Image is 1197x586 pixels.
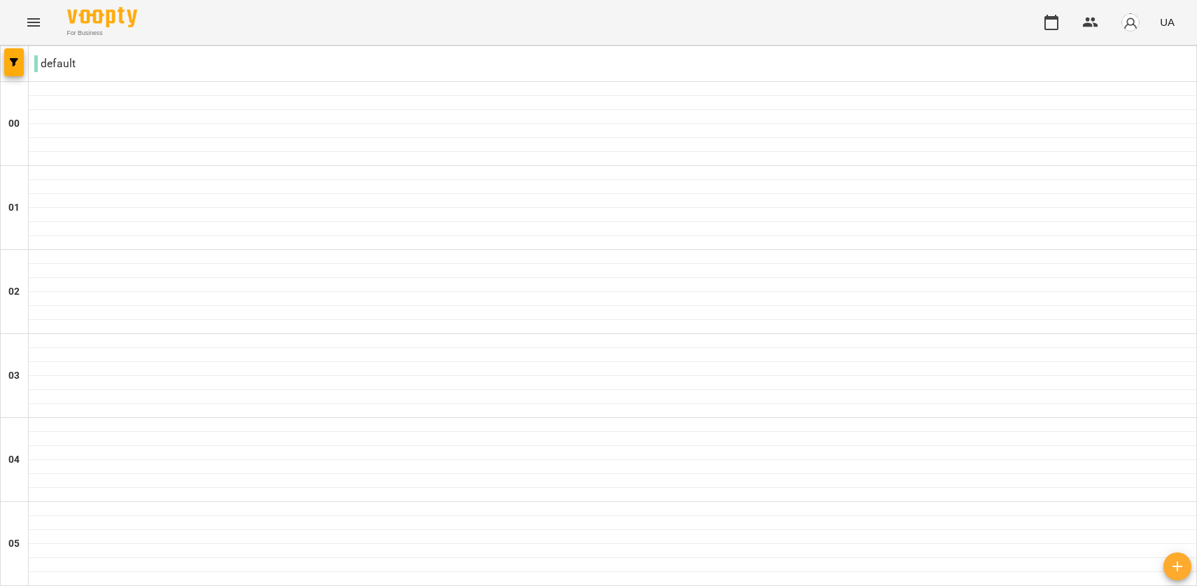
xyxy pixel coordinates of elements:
[8,284,20,300] h6: 02
[67,29,137,38] span: For Business
[8,200,20,216] h6: 01
[17,6,50,39] button: Menu
[1160,15,1175,29] span: UA
[8,368,20,384] h6: 03
[8,116,20,132] h6: 00
[34,55,76,72] p: default
[1121,13,1140,32] img: avatar_s.png
[67,7,137,27] img: Voopty Logo
[8,452,20,468] h6: 04
[1154,9,1180,35] button: UA
[1163,552,1191,580] button: Створити урок
[8,536,20,552] h6: 05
